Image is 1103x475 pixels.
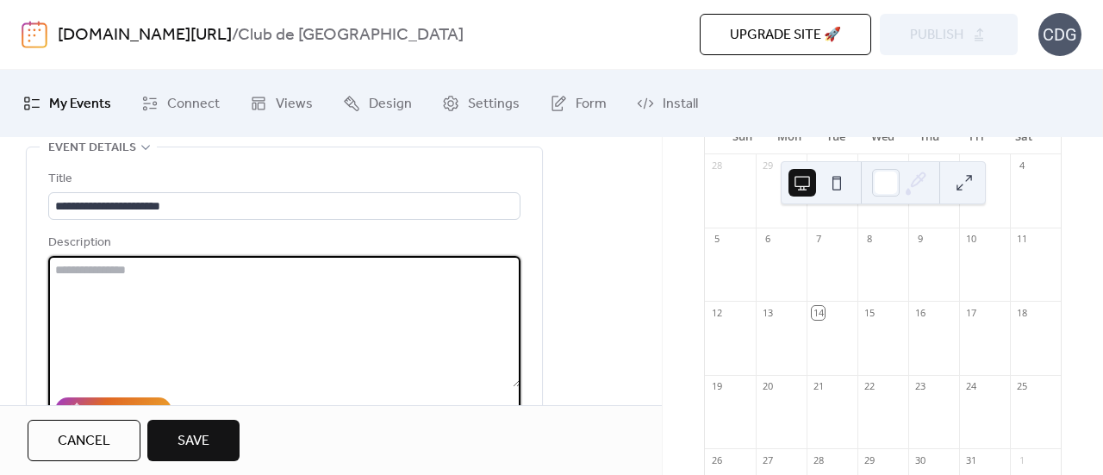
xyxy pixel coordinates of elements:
[812,233,825,246] div: 7
[964,233,977,246] div: 10
[429,77,533,130] a: Settings
[761,306,774,319] div: 13
[178,431,209,452] span: Save
[730,25,841,46] span: Upgrade site 🚀
[624,77,711,130] a: Install
[128,77,233,130] a: Connect
[55,397,171,423] button: AI Assistant
[913,159,926,172] div: 2
[48,233,517,253] div: Description
[964,380,977,393] div: 24
[1015,306,1028,319] div: 18
[1015,159,1028,172] div: 4
[537,77,620,130] a: Form
[964,159,977,172] div: 3
[147,420,240,461] button: Save
[1015,233,1028,246] div: 11
[761,159,774,172] div: 29
[58,431,110,452] span: Cancel
[913,233,926,246] div: 9
[812,159,825,172] div: 30
[913,306,926,319] div: 16
[812,380,825,393] div: 21
[22,21,47,48] img: logo
[700,14,871,55] button: Upgrade site 🚀
[330,77,425,130] a: Design
[576,91,607,118] span: Form
[710,233,723,246] div: 5
[1015,453,1028,466] div: 1
[863,233,876,246] div: 8
[237,77,326,130] a: Views
[863,453,876,466] div: 29
[28,420,140,461] button: Cancel
[87,401,159,422] div: AI Assistant
[863,306,876,319] div: 15
[913,453,926,466] div: 30
[710,306,723,319] div: 12
[48,169,517,190] div: Title
[10,77,124,130] a: My Events
[710,453,723,466] div: 26
[913,380,926,393] div: 23
[964,453,977,466] div: 31
[663,91,698,118] span: Install
[863,159,876,172] div: 1
[468,91,520,118] span: Settings
[232,19,238,52] b: /
[1038,13,1081,56] div: CDG
[1015,380,1028,393] div: 25
[167,91,220,118] span: Connect
[761,380,774,393] div: 20
[49,91,111,118] span: My Events
[710,159,723,172] div: 28
[863,380,876,393] div: 22
[761,233,774,246] div: 6
[812,453,825,466] div: 28
[710,380,723,393] div: 19
[964,306,977,319] div: 17
[48,138,136,159] span: Event details
[812,306,825,319] div: 14
[276,91,313,118] span: Views
[238,19,464,52] b: Club de [GEOGRAPHIC_DATA]
[369,91,412,118] span: Design
[58,19,232,52] a: [DOMAIN_NAME][URL]
[761,453,774,466] div: 27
